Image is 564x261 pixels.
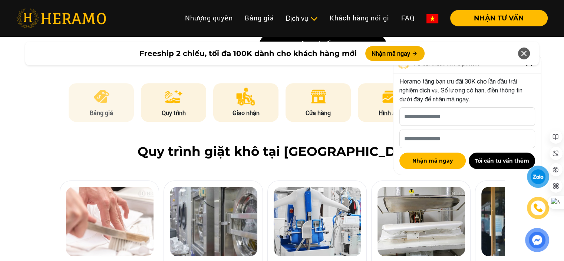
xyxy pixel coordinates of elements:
[179,10,239,26] a: Nhượng quyền
[170,187,257,256] img: heramo-quy-trinh-giat-hap-tieu-chuan-buoc-2
[66,187,154,256] img: heramo-quy-trinh-giat-hap-tieu-chuan-buoc-1
[286,13,318,23] div: Dịch vụ
[310,15,318,23] img: subToggleIcon
[165,88,182,105] img: process.png
[239,10,280,26] a: Bảng giá
[399,77,535,104] p: Heramo tặng bạn ưu đãi 30K cho lần đầu trải nghiệm dịch vụ. Số lượng có hạn, điền thông tin dưới ...
[426,14,438,23] img: vn-flag.png
[16,144,548,159] h2: Quy trình giặt khô tại [GEOGRAPHIC_DATA]
[395,10,420,26] a: FAQ
[213,108,278,117] p: Giao nhận
[141,108,206,117] p: Quy trình
[444,15,548,22] a: NHẬN TƯ VẤN
[358,108,423,117] p: Hình ảnh
[286,108,351,117] p: Cửa hàng
[16,9,106,28] img: heramo-logo.png
[274,187,361,256] img: heramo-quy-trinh-giat-hap-tieu-chuan-buoc-3
[399,153,466,169] button: Nhận mã ngay
[534,204,542,212] img: phone-icon
[528,198,548,218] a: phone-icon
[309,88,327,105] img: store.png
[469,153,535,169] button: Tôi cần tư vấn thêm
[236,88,255,105] img: delivery.png
[69,108,134,117] p: Bảng giá
[139,48,356,59] span: Freeship 2 chiều, tối đa 100K dành cho khách hàng mới
[365,46,425,61] button: Nhận mã ngay
[324,10,395,26] a: Khách hàng nói gì
[382,88,399,105] img: image.png
[377,187,465,256] img: heramo-quy-trinh-giat-hap-tieu-chuan-buoc-4
[450,10,548,26] button: NHẬN TƯ VẤN
[92,88,111,105] img: pricing.png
